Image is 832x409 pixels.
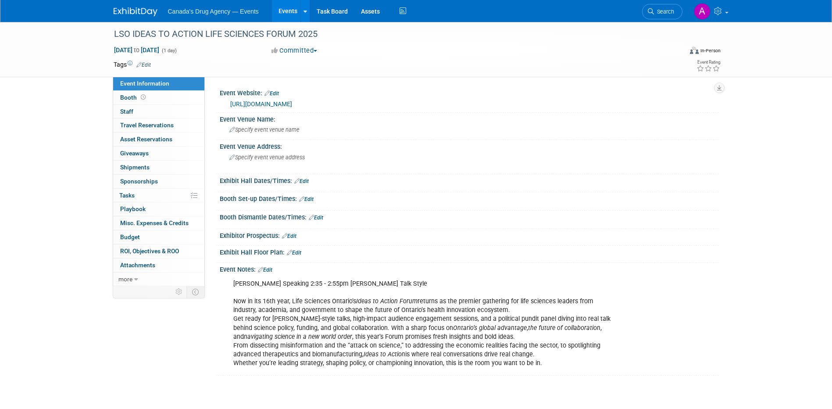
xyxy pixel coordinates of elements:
a: Shipments [113,161,204,174]
a: Edit [264,90,279,97]
span: Event Information [120,80,169,87]
span: Specify event venue address [229,154,305,161]
a: Staff [113,105,204,118]
i: Ideas to Action Forum [356,298,418,305]
a: ROI, Objectives & ROO [113,244,204,258]
div: Booth Set-up Dates/Times: [220,192,719,204]
span: Shipments [120,164,150,171]
div: Event Format [631,46,721,59]
span: Specify event venue name [229,126,300,133]
div: Event Website: [220,86,719,98]
a: Edit [136,62,151,68]
span: Attachments [120,262,155,269]
span: Booth not reserved yet [139,94,147,100]
span: Misc. Expenses & Credits [120,219,189,226]
span: (1 day) [161,48,177,54]
img: ExhibitDay [114,7,157,16]
span: Budget [120,233,140,240]
td: Personalize Event Tab Strip [171,286,187,298]
i: Ideas to Action [364,351,405,358]
div: Exhibitor Prospectus: [220,229,719,240]
span: Travel Reservations [120,122,174,129]
div: Exhibit Hall Dates/Times: [220,174,719,186]
div: Event Rating [696,60,720,65]
i: the future of collaboration [528,324,600,332]
a: Asset Reservations [113,133,204,146]
span: Tasks [119,192,135,199]
a: Tasks [113,189,204,202]
div: [PERSON_NAME] Speaking 2:35 - 2:55pm [PERSON_NAME] Talk Style Now in its 16th year, Life Sciences... [227,275,622,372]
div: Booth Dismantle Dates/Times: [220,211,719,222]
td: Toggle Event Tabs [186,286,204,298]
div: In-Person [700,47,721,54]
button: Committed [268,46,321,55]
a: Sponsorships [113,175,204,188]
span: Sponsorships [120,178,158,185]
a: Attachments [113,258,204,272]
span: Search [654,8,674,15]
td: Tags [114,60,151,69]
img: Format-Inperson.png [690,47,699,54]
i: Ontario’s global advantage [453,324,527,332]
i: navigating science in a new world order [244,333,352,341]
div: Event Notes: [220,263,719,274]
div: Event Venue Address: [220,140,719,151]
div: LSO IDEAS TO ACTION LIFE SCIENCES FORUM 2025 [111,26,669,42]
a: Budget [113,230,204,244]
span: [DATE] [DATE] [114,46,160,54]
a: Event Information [113,77,204,90]
div: Exhibit Hall Floor Plan: [220,246,719,257]
div: Event Venue Name: [220,113,719,124]
span: to [132,47,141,54]
span: Staff [120,108,133,115]
a: Edit [282,233,296,239]
a: Search [642,4,682,19]
a: Playbook [113,202,204,216]
a: Edit [287,250,301,256]
a: Edit [258,267,272,273]
a: Travel Reservations [113,118,204,132]
a: Giveaways [113,147,204,160]
a: more [113,273,204,286]
a: Misc. Expenses & Credits [113,216,204,230]
span: Booth [120,94,147,101]
span: Asset Reservations [120,136,172,143]
span: ROI, Objectives & ROO [120,248,179,255]
a: Booth [113,91,204,104]
a: Edit [294,178,309,184]
a: Edit [309,215,323,221]
span: more [118,276,132,283]
span: Playbook [120,205,146,212]
img: Andrea Tiwari [694,3,711,20]
a: [URL][DOMAIN_NAME] [230,100,292,108]
span: Canada's Drug Agency — Events [168,8,259,15]
a: Edit [299,196,314,202]
span: Giveaways [120,150,149,157]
